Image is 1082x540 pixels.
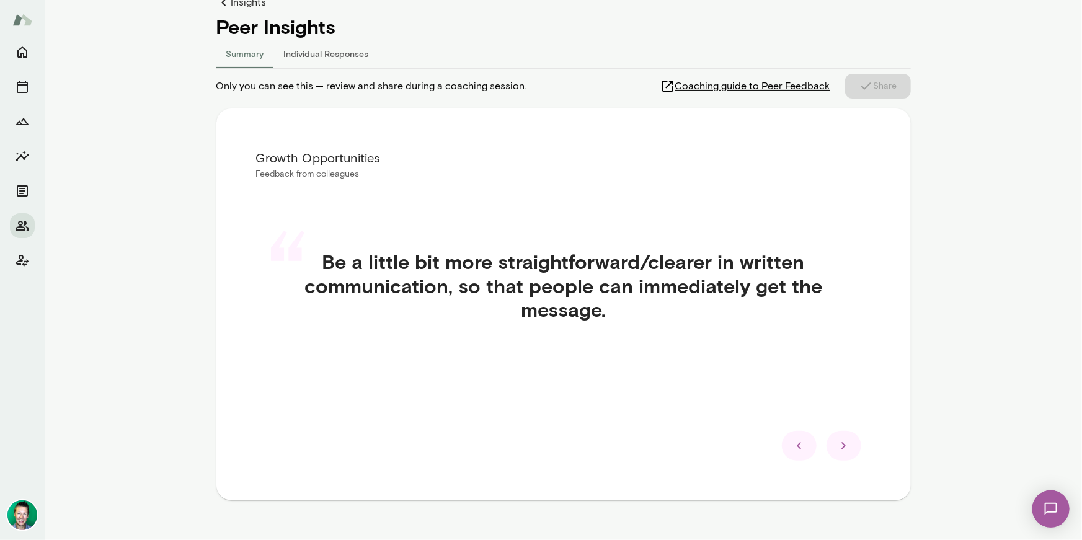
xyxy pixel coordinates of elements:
[10,248,35,273] button: Client app
[216,38,911,68] div: responses-tab
[10,213,35,238] button: Members
[266,235,309,322] div: “
[12,8,32,32] img: Mento
[216,38,274,68] button: Summary
[660,74,845,99] a: Coaching guide to Peer Feedback
[10,144,35,169] button: Insights
[10,179,35,203] button: Documents
[256,148,871,168] h6: Growth Opportunities
[274,38,379,68] button: Individual Responses
[7,500,37,530] img: Brian Lawrence
[286,250,841,321] h4: Be a little bit more straightforward/clearer in written communication, so that people can immedia...
[256,168,871,180] p: Feedback from colleagues
[10,109,35,134] button: Growth Plan
[675,79,830,94] span: Coaching guide to Peer Feedback
[10,74,35,99] button: Sessions
[10,40,35,64] button: Home
[216,79,527,94] span: Only you can see this — review and share during a coaching session.
[216,15,911,38] h4: Peer Insights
